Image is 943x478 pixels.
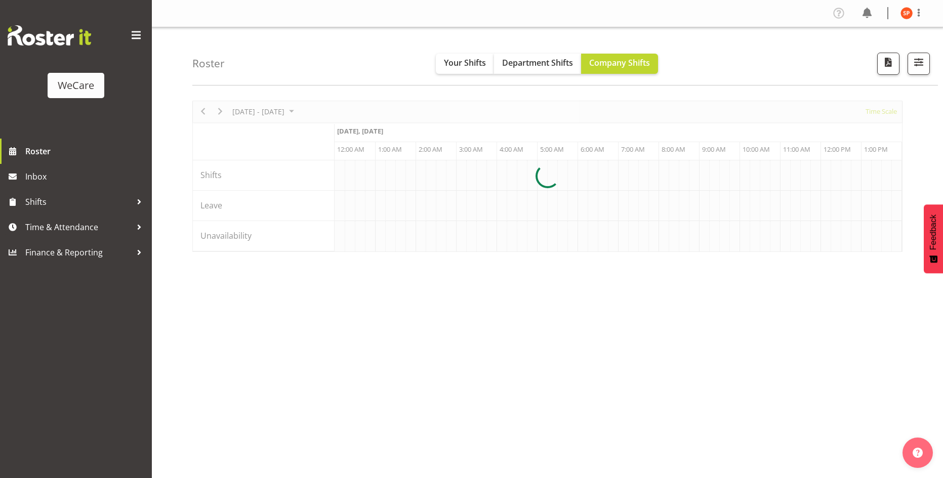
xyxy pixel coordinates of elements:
span: Roster [25,144,147,159]
span: Finance & Reporting [25,245,132,260]
button: Filter Shifts [908,53,930,75]
span: Time & Attendance [25,220,132,235]
button: Your Shifts [436,54,494,74]
span: Shifts [25,194,132,209]
span: Department Shifts [502,57,573,68]
span: Feedback [929,214,938,250]
img: Rosterit website logo [8,25,91,46]
button: Department Shifts [494,54,581,74]
button: Company Shifts [581,54,658,74]
span: Your Shifts [444,57,486,68]
img: help-xxl-2.png [913,448,923,458]
div: WeCare [58,78,94,93]
button: Feedback - Show survey [924,204,943,273]
span: Inbox [25,169,147,184]
span: Company Shifts [589,57,650,68]
button: Download a PDF of the roster according to the set date range. [877,53,899,75]
h4: Roster [192,58,225,69]
img: samantha-poultney11298.jpg [900,7,913,19]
